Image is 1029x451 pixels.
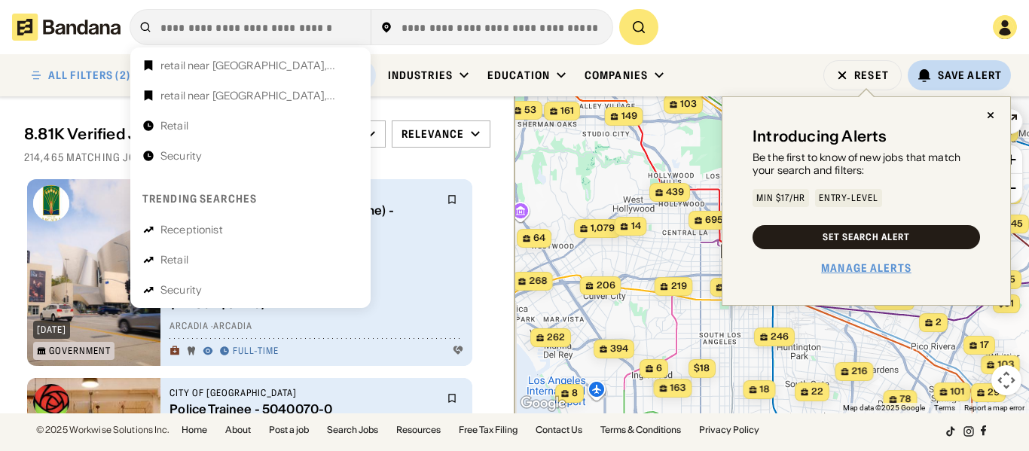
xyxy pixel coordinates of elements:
a: Search Jobs [327,425,378,434]
span: 6 [656,362,662,375]
div: [DATE] [37,325,66,334]
div: Reset [854,70,889,81]
div: grid [24,173,490,413]
a: retail near [GEOGRAPHIC_DATA], [GEOGRAPHIC_DATA] [136,84,365,108]
div: ALL FILTERS (2) [48,70,130,81]
span: 161 [560,105,574,117]
div: Companies [585,69,648,82]
span: 103 [996,126,1012,139]
span: 103 [680,98,697,111]
div: Save Alert [938,69,1002,82]
span: 78 [899,393,911,406]
div: Security [160,151,202,161]
span: 103 [997,358,1014,371]
span: 149 [621,110,637,123]
a: Contact Us [536,425,582,434]
a: Privacy Policy [699,425,759,434]
div: Introducing Alerts [753,127,887,145]
span: 17 [980,339,989,352]
span: 439 [666,186,684,199]
span: 22 [811,385,823,398]
span: 163 [670,382,685,395]
div: Retail [160,120,188,131]
span: 219 [670,280,686,293]
a: Terms (opens in new tab) [934,404,955,412]
div: Set Search Alert [823,233,909,242]
div: 8.81K Verified Jobs [24,125,281,143]
div: retail near [GEOGRAPHIC_DATA], [GEOGRAPHIC_DATA] [160,90,359,101]
span: 1,079 [591,222,615,235]
a: Free Tax Filing [459,425,518,434]
img: City of Pasadena logo [33,384,69,420]
div: Trending searches [142,192,257,206]
div: Government [49,346,111,355]
div: Full-time [233,346,279,358]
div: Arcadia · Arcadia [169,321,463,333]
a: Open this area in Google Maps (opens a new window) [518,394,568,413]
span: 45 [1011,218,1023,230]
span: 394 [610,343,628,355]
img: City of Arcadia logo [33,185,69,221]
span: 268 [529,275,547,288]
a: Post a job [269,425,309,434]
span: $18 [694,362,710,373]
span: $31 [998,297,1014,309]
div: © 2025 Workwise Solutions Inc. [36,425,169,434]
span: 216 [851,365,867,378]
span: Map data ©2025 Google [843,404,925,412]
span: 433 [890,294,908,307]
span: 14 [631,220,640,233]
div: 214,465 matching jobs on [DOMAIN_NAME] [24,151,490,164]
div: Receptionist [160,224,223,235]
span: 101 [950,385,964,398]
span: 206 [596,279,615,292]
span: 53 [524,104,536,117]
a: retail near [GEOGRAPHIC_DATA], [GEOGRAPHIC_DATA] [136,53,365,78]
div: City of [GEOGRAPHIC_DATA] [169,387,438,399]
button: Map camera controls [991,365,1021,395]
div: Education [487,69,550,82]
span: 2 [936,316,942,329]
span: 64 [533,232,545,245]
a: Resources [396,425,441,434]
span: 246 [771,331,789,343]
a: Home [182,425,207,434]
div: Security [160,285,202,295]
div: Police Trainee - 5040070-0 [169,402,438,416]
div: Retail [160,254,188,265]
img: Google [518,394,568,413]
span: 8 [572,387,578,400]
div: retail near [GEOGRAPHIC_DATA], [GEOGRAPHIC_DATA] [160,60,359,71]
div: Relevance [402,127,464,141]
span: 18 [759,383,769,396]
a: Terms & Conditions [600,425,681,434]
a: About [225,425,251,434]
a: Manage Alerts [821,261,911,275]
a: Report a map error [964,404,1024,412]
div: Entry-Level [819,194,879,203]
span: 29 [988,386,1000,399]
div: Industries [388,69,453,82]
div: Min $17/hr [756,194,805,203]
div: Be the first to know of new jobs that match your search and filters: [753,151,980,177]
span: 695 [705,214,723,227]
span: 45 [1003,273,1015,286]
img: Bandana logotype [12,14,121,41]
span: 262 [547,331,565,344]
